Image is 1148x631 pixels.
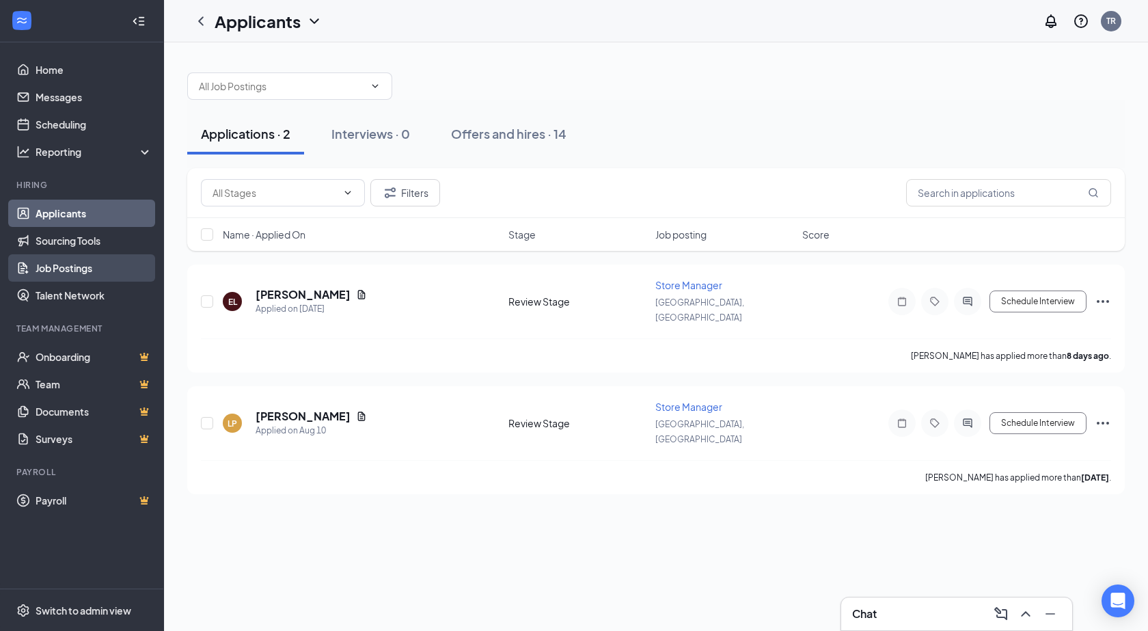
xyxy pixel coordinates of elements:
[16,179,150,191] div: Hiring
[1095,415,1111,431] svg: Ellipses
[36,282,152,309] a: Talent Network
[16,145,30,159] svg: Analysis
[256,409,351,424] h5: [PERSON_NAME]
[1081,472,1109,483] b: [DATE]
[802,228,830,241] span: Score
[927,296,943,307] svg: Tag
[36,227,152,254] a: Sourcing Tools
[655,401,722,413] span: Store Manager
[1015,603,1037,625] button: ChevronUp
[959,418,976,429] svg: ActiveChat
[989,291,1086,312] button: Schedule Interview
[655,297,744,323] span: [GEOGRAPHIC_DATA], [GEOGRAPHIC_DATA]
[989,412,1086,434] button: Schedule Interview
[16,604,30,617] svg: Settings
[201,125,290,142] div: Applications · 2
[16,323,150,334] div: Team Management
[382,185,398,201] svg: Filter
[508,295,647,308] div: Review Stage
[1073,13,1089,29] svg: QuestionInfo
[356,411,367,422] svg: Document
[36,145,153,159] div: Reporting
[925,472,1111,483] p: [PERSON_NAME] has applied more than .
[36,111,152,138] a: Scheduling
[894,296,910,307] svg: Note
[228,296,237,308] div: EL
[1088,187,1099,198] svg: MagnifyingGlass
[36,254,152,282] a: Job Postings
[993,606,1009,622] svg: ComposeMessage
[213,185,337,200] input: All Stages
[199,79,364,94] input: All Job Postings
[36,371,152,398] a: TeamCrown
[256,287,351,302] h5: [PERSON_NAME]
[36,487,152,514] a: PayrollCrown
[1039,603,1061,625] button: Minimize
[655,228,707,241] span: Job posting
[331,125,410,142] div: Interviews · 0
[906,179,1111,206] input: Search in applications
[655,419,744,444] span: [GEOGRAPHIC_DATA], [GEOGRAPHIC_DATA]
[36,343,152,371] a: OnboardingCrown
[306,13,323,29] svg: ChevronDown
[132,14,146,28] svg: Collapse
[36,56,152,83] a: Home
[215,10,301,33] h1: Applicants
[927,418,943,429] svg: Tag
[451,125,566,142] div: Offers and hires · 14
[36,425,152,453] a: SurveysCrown
[911,350,1111,362] p: [PERSON_NAME] has applied more than .
[223,228,305,241] span: Name · Applied On
[1106,15,1116,27] div: TR
[193,13,209,29] svg: ChevronLeft
[15,14,29,27] svg: WorkstreamLogo
[508,228,536,241] span: Stage
[370,81,381,92] svg: ChevronDown
[1043,13,1059,29] svg: Notifications
[959,296,976,307] svg: ActiveChat
[1017,606,1034,622] svg: ChevronUp
[228,418,237,429] div: LP
[356,289,367,300] svg: Document
[16,466,150,478] div: Payroll
[256,302,367,316] div: Applied on [DATE]
[1095,293,1111,310] svg: Ellipses
[1102,585,1134,617] div: Open Intercom Messenger
[36,398,152,425] a: DocumentsCrown
[508,416,647,430] div: Review Stage
[894,418,910,429] svg: Note
[36,200,152,227] a: Applicants
[1067,351,1109,361] b: 8 days ago
[36,83,152,111] a: Messages
[256,424,367,438] div: Applied on Aug 10
[852,606,877,621] h3: Chat
[990,603,1012,625] button: ComposeMessage
[36,604,131,617] div: Switch to admin view
[370,179,440,206] button: Filter Filters
[342,187,353,198] svg: ChevronDown
[655,279,722,291] span: Store Manager
[1042,606,1058,622] svg: Minimize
